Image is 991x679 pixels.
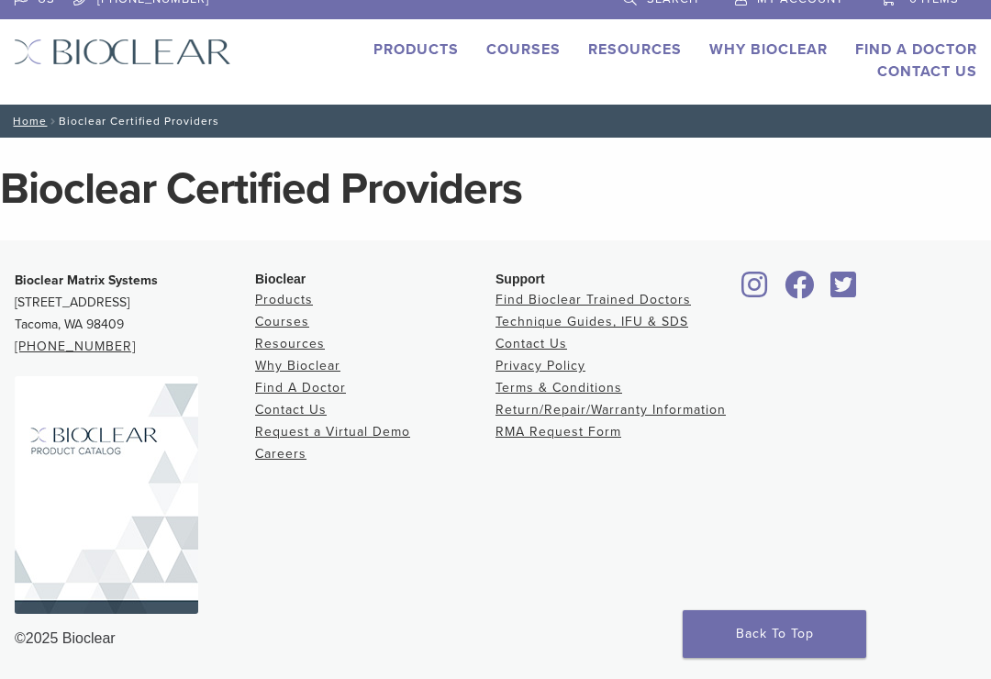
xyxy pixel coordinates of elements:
img: Bioclear [15,376,198,614]
a: Bioclear [778,282,820,300]
a: Bioclear [824,282,863,300]
span: / [47,117,59,126]
strong: Bioclear Matrix Systems [15,273,158,288]
a: Contact Us [255,402,327,417]
a: Find A Doctor [255,380,346,395]
a: Technique Guides, IFU & SDS [495,314,688,329]
a: Back To Top [683,610,866,658]
a: Courses [486,40,561,59]
a: Resources [588,40,682,59]
a: Products [255,292,313,307]
a: Bioclear [736,282,774,300]
img: Bioclear [14,39,231,65]
a: Terms & Conditions [495,380,622,395]
p: [STREET_ADDRESS] Tacoma, WA 98409 [15,270,255,358]
a: Find A Doctor [855,40,977,59]
span: Bioclear [255,272,306,286]
a: Careers [255,446,306,462]
a: Contact Us [495,336,567,351]
a: Return/Repair/Warranty Information [495,402,726,417]
a: Courses [255,314,309,329]
a: Privacy Policy [495,358,585,373]
a: Why Bioclear [255,358,340,373]
a: RMA Request Form [495,424,621,440]
a: Products [373,40,459,59]
a: [PHONE_NUMBER] [15,339,136,354]
a: Why Bioclear [709,40,828,59]
a: Resources [255,336,325,351]
a: Find Bioclear Trained Doctors [495,292,691,307]
div: ©2025 Bioclear [15,628,976,650]
a: Request a Virtual Demo [255,424,410,440]
span: Support [495,272,545,286]
a: Contact Us [877,62,977,81]
a: Home [7,115,47,128]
